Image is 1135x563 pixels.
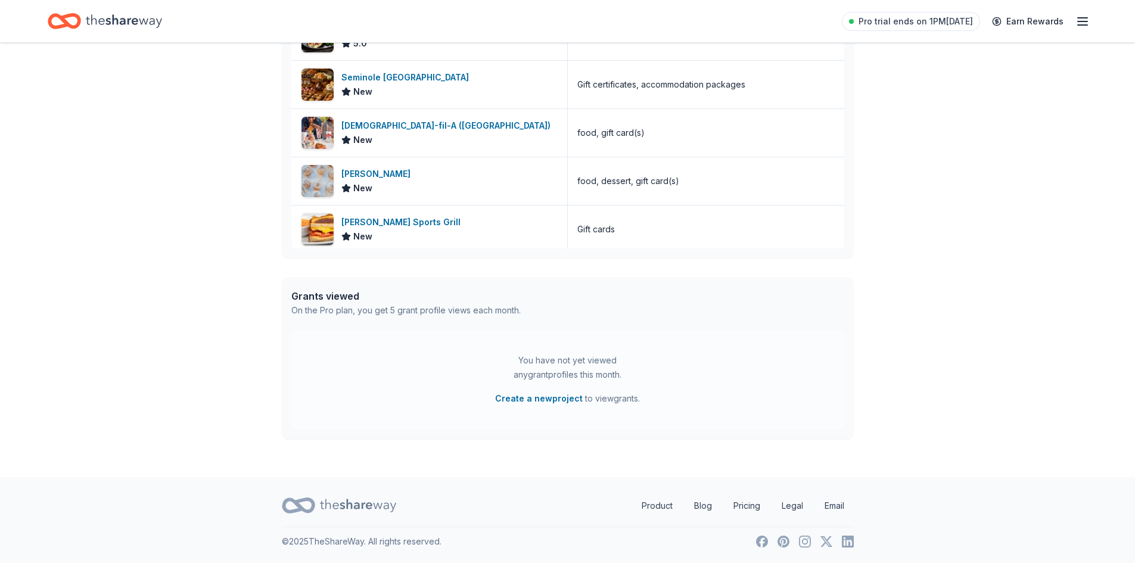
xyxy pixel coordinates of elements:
[341,70,474,85] div: Seminole [GEOGRAPHIC_DATA]
[353,133,372,147] span: New
[301,69,334,101] img: Image for Seminole Hard Rock Hotel & Casino Hollywood
[632,494,854,518] nav: quick links
[341,215,465,229] div: [PERSON_NAME] Sports Grill
[859,14,973,29] span: Pro trial ends on 1PM[DATE]
[291,303,521,318] div: On the Pro plan, you get 5 grant profile views each month.
[341,167,415,181] div: [PERSON_NAME]
[341,119,555,133] div: [DEMOGRAPHIC_DATA]-fil-A ([GEOGRAPHIC_DATA])
[495,391,583,406] button: Create a newproject
[282,534,441,549] p: © 2025 TheShareWay. All rights reserved.
[685,494,722,518] a: Blog
[772,494,813,518] a: Legal
[577,126,645,140] div: food, gift card(s)
[353,181,372,195] span: New
[495,391,640,406] span: to view grants .
[353,229,372,244] span: New
[842,12,980,31] a: Pro trial ends on 1PM[DATE]
[632,494,682,518] a: Product
[815,494,854,518] a: Email
[577,77,745,92] div: Gift certificates, accommodation packages
[493,353,642,382] div: You have not yet viewed any grant profiles this month.
[577,222,615,237] div: Gift cards
[353,85,372,99] span: New
[353,36,367,51] span: 5.0
[301,213,334,245] img: Image for Duffy's Sports Grill
[985,11,1071,32] a: Earn Rewards
[577,174,679,188] div: food, dessert, gift card(s)
[291,289,521,303] div: Grants viewed
[724,494,770,518] a: Pricing
[48,7,162,35] a: Home
[301,117,334,149] img: Image for Chick-fil-A (Saint Petersburg)
[301,165,334,197] img: Image for Alessi Bakery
